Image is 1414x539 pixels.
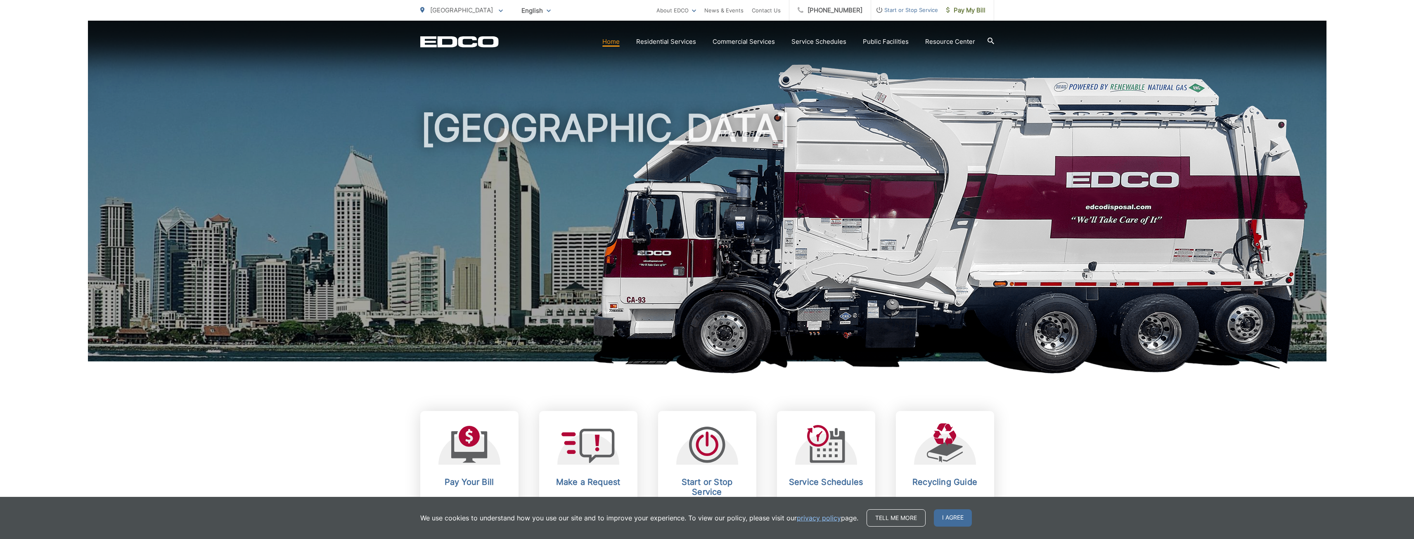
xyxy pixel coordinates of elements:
a: Home [602,37,620,47]
p: Send a service request to EDCO. [547,495,629,515]
a: privacy policy [797,513,841,523]
a: Service Schedules Stay up-to-date on any changes in schedules. [777,411,875,537]
h2: Pay Your Bill [429,477,510,487]
a: News & Events [704,5,744,15]
p: View, pay, and manage your bill online. [429,495,510,515]
p: We use cookies to understand how you use our site and to improve your experience. To view our pol... [420,513,858,523]
h1: [GEOGRAPHIC_DATA] [420,107,994,369]
h2: Recycling Guide [904,477,986,487]
a: Commercial Services [713,37,775,47]
h2: Service Schedules [785,477,867,487]
a: Contact Us [752,5,781,15]
span: [GEOGRAPHIC_DATA] [430,6,493,14]
span: I agree [934,509,972,527]
a: Recycling Guide Learn what you need to know about recycling. [896,411,994,537]
a: Make a Request Send a service request to EDCO. [539,411,637,537]
a: Service Schedules [791,37,846,47]
a: Residential Services [636,37,696,47]
a: Public Facilities [863,37,909,47]
a: EDCD logo. Return to the homepage. [420,36,499,47]
a: Resource Center [925,37,975,47]
p: Stay up-to-date on any changes in schedules. [785,495,867,515]
span: English [515,3,557,18]
p: Learn what you need to know about recycling. [904,495,986,515]
span: Pay My Bill [946,5,985,15]
a: About EDCO [656,5,696,15]
a: Tell me more [867,509,926,527]
h2: Start or Stop Service [666,477,748,497]
a: Pay Your Bill View, pay, and manage your bill online. [420,411,519,537]
h2: Make a Request [547,477,629,487]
